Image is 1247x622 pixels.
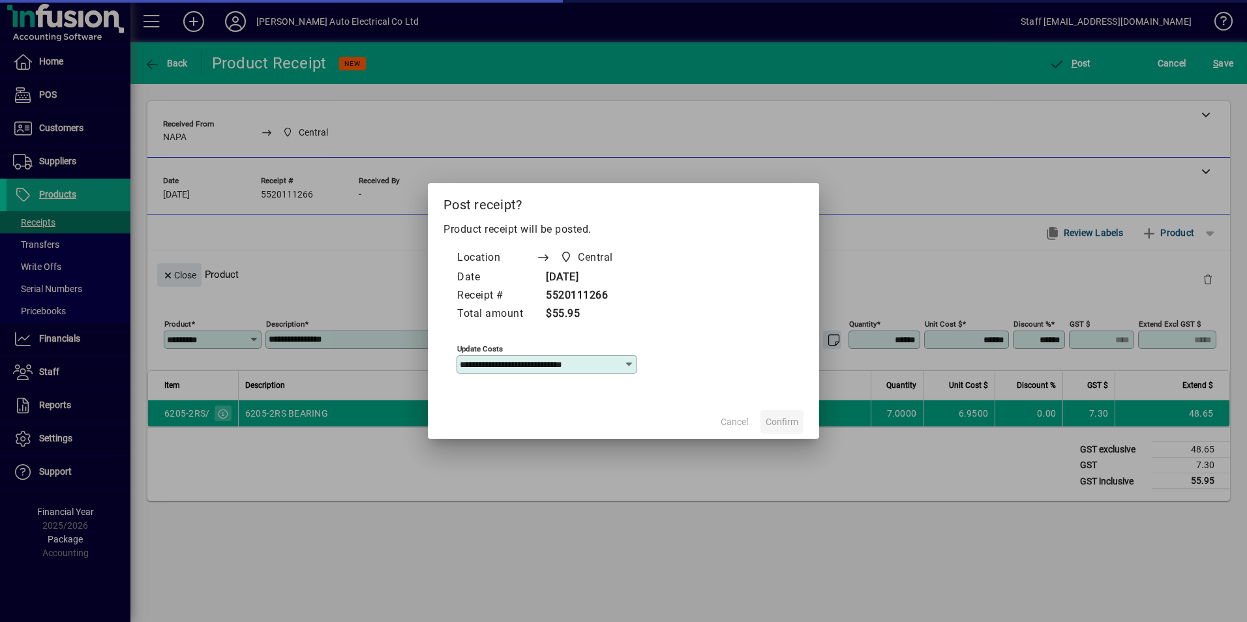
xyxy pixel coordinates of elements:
td: 5520111266 [536,287,638,305]
td: $55.95 [536,305,638,323]
td: Receipt # [457,287,536,305]
span: Central [578,250,613,265]
td: Total amount [457,305,536,323]
mat-label: Update costs [457,344,503,353]
span: Central [556,248,618,267]
td: [DATE] [536,269,638,287]
td: Date [457,269,536,287]
h2: Post receipt? [428,183,819,221]
td: Location [457,248,536,269]
p: Product receipt will be posted. [443,222,804,237]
